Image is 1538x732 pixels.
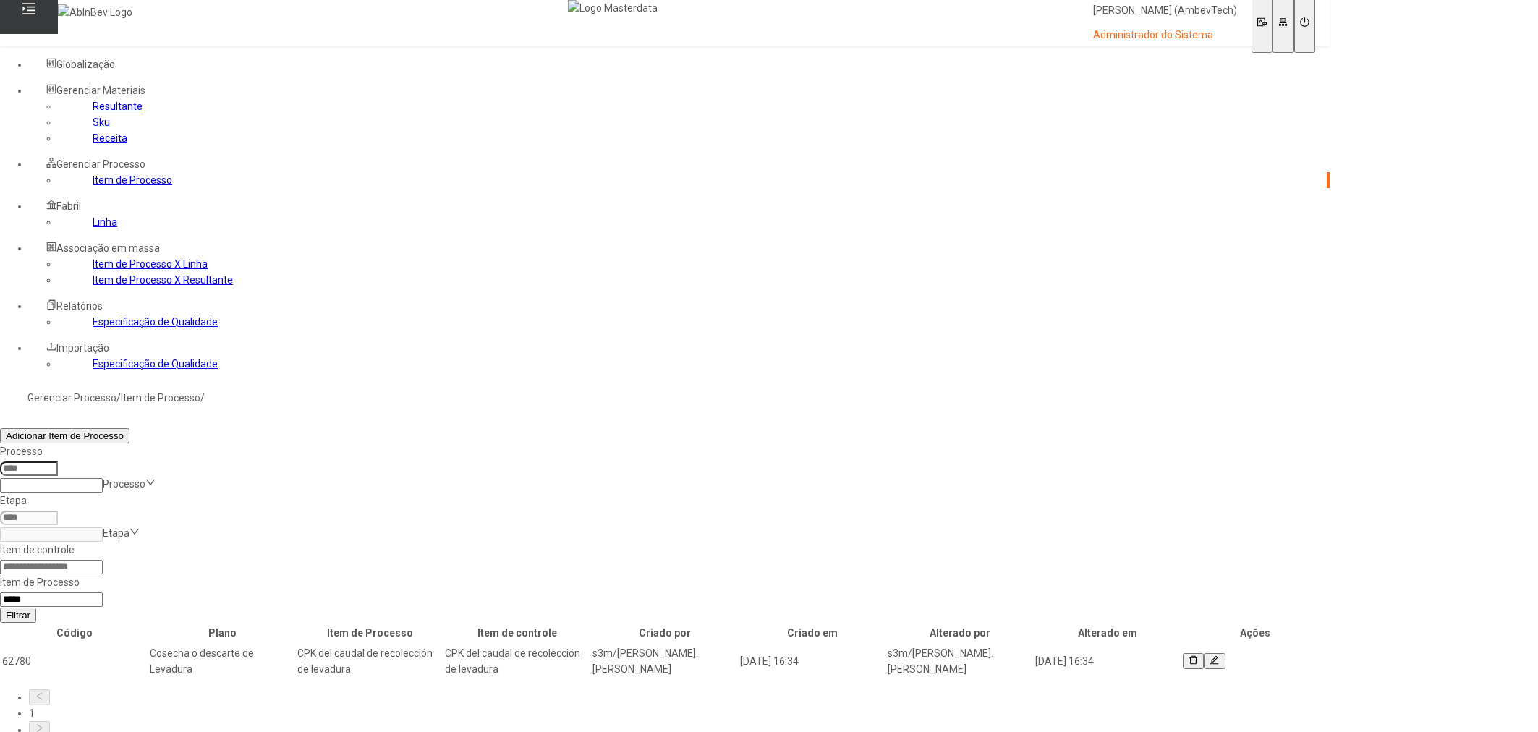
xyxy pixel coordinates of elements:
span: Globalização [56,59,115,70]
td: s3m/[PERSON_NAME].[PERSON_NAME] [887,644,1033,678]
nz-select-placeholder: Etapa [103,527,129,539]
td: [DATE] 16:34 [739,644,885,678]
a: Gerenciar Processo [27,392,116,404]
span: Gerenciar Processo [56,158,145,170]
span: Adicionar Item de Processo [6,430,124,441]
th: Código [1,624,148,642]
p: Administrador do Sistema [1093,28,1237,43]
span: Filtrar [6,610,30,621]
th: Item de controle [444,624,590,642]
a: Item de Processo X Resultante [93,274,233,286]
span: Associação em massa [56,242,160,254]
a: Item de Processo X Linha [93,258,208,270]
span: Importação [56,342,109,354]
td: [DATE] 16:34 [1034,644,1181,678]
th: Alterado em [1034,624,1181,642]
a: Item de Processo [121,392,200,404]
th: Item de Processo [297,624,443,642]
th: Ações [1182,624,1328,642]
a: Sku [93,116,110,128]
a: Item de Processo [93,174,172,186]
span: Fabril [56,200,81,212]
a: Especificação de Qualidade [93,358,218,370]
a: Resultante [93,101,143,112]
img: AbInBev Logo [58,4,132,20]
nz-breadcrumb-separator: / [200,392,205,404]
td: Cosecha o descarte de Levadura [149,644,295,678]
li: Página anterior [29,689,1330,705]
th: Plano [149,624,295,642]
a: Especificação de Qualidade [93,316,218,328]
th: Alterado por [887,624,1033,642]
nz-breadcrumb-separator: / [116,392,121,404]
td: CPK del caudal de recolección de levadura [297,644,443,678]
span: Gerenciar Materiais [56,85,145,96]
td: CPK del caudal de recolección de levadura [444,644,590,678]
p: [PERSON_NAME] (AmbevTech) [1093,4,1237,18]
a: Receita [93,132,127,144]
span: Relatórios [56,300,103,312]
nz-select-placeholder: Processo [103,478,145,490]
td: s3m/[PERSON_NAME].[PERSON_NAME] [592,644,738,678]
th: Criado em [739,624,885,642]
td: 62780 [1,644,148,678]
a: Linha [93,216,117,228]
th: Criado por [592,624,738,642]
a: 1 [29,707,35,719]
li: 1 [29,705,1330,721]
